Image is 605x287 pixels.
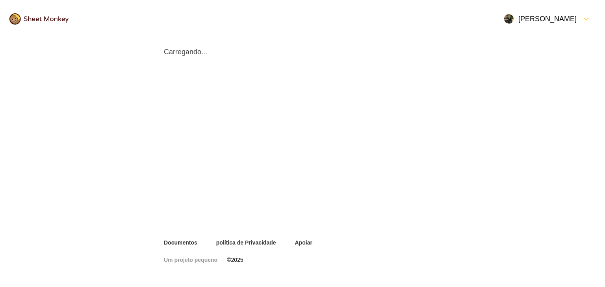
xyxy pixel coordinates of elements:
font: © [227,257,231,263]
font: Um projeto pequeno [164,257,217,263]
a: Documentos [164,239,197,247]
a: Um projeto pequeno [164,256,217,264]
font: 2025 [231,257,243,263]
button: Abrir Menu [499,9,596,28]
font: [PERSON_NAME] [518,15,577,23]
font: Carregando... [164,48,207,56]
a: política de Privacidade [216,239,276,247]
font: política de Privacidade [216,239,276,246]
svg: FormDown [581,14,591,24]
font: Documentos [164,239,197,246]
img: logo@2x.png [9,13,69,25]
font: Apoiar [295,239,312,246]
